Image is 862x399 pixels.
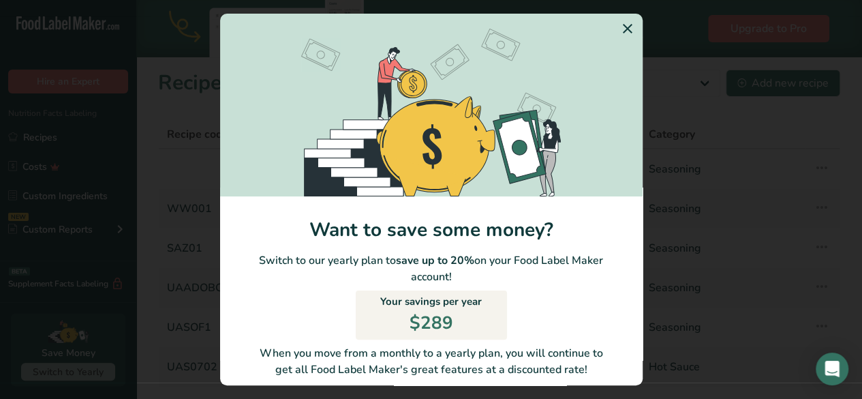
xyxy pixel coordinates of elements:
div: Open Intercom Messenger [816,353,848,385]
p: Your savings per year [380,294,482,310]
p: When you move from a monthly to a yearly plan, you will continue to get all Food Label Maker's gr... [231,345,632,378]
h1: Want to save some money? [220,218,643,241]
b: save up to 20% [396,253,474,268]
p: $289 [410,310,453,336]
p: Switch to our yearly plan to on your Food Label Maker account! [220,252,643,285]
